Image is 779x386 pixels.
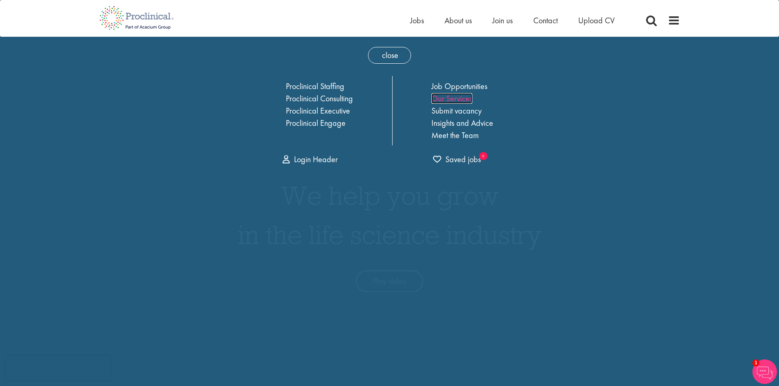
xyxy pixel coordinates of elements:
[431,130,479,141] a: Meet the Team
[431,105,482,116] a: Submit vacancy
[286,93,353,104] a: Proclinical Consulting
[433,154,481,165] span: Saved jobs
[431,118,493,128] a: Insights and Advice
[431,93,472,104] a: Our Services
[492,15,513,26] a: Join us
[286,105,350,116] a: Proclinical Executive
[286,118,346,128] a: Proclinical Engage
[283,154,338,165] a: Login Header
[433,154,481,165] a: 0 jobs in shortlist
[752,359,759,366] span: 1
[445,15,472,26] a: About us
[431,81,487,91] a: Job Opportunities
[368,47,411,64] span: close
[479,152,487,160] sub: 0
[410,15,424,26] a: Jobs
[578,15,615,26] a: Upload CV
[752,359,777,384] img: Chatbot
[533,15,558,26] a: Contact
[286,81,344,91] a: Proclinical Staffing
